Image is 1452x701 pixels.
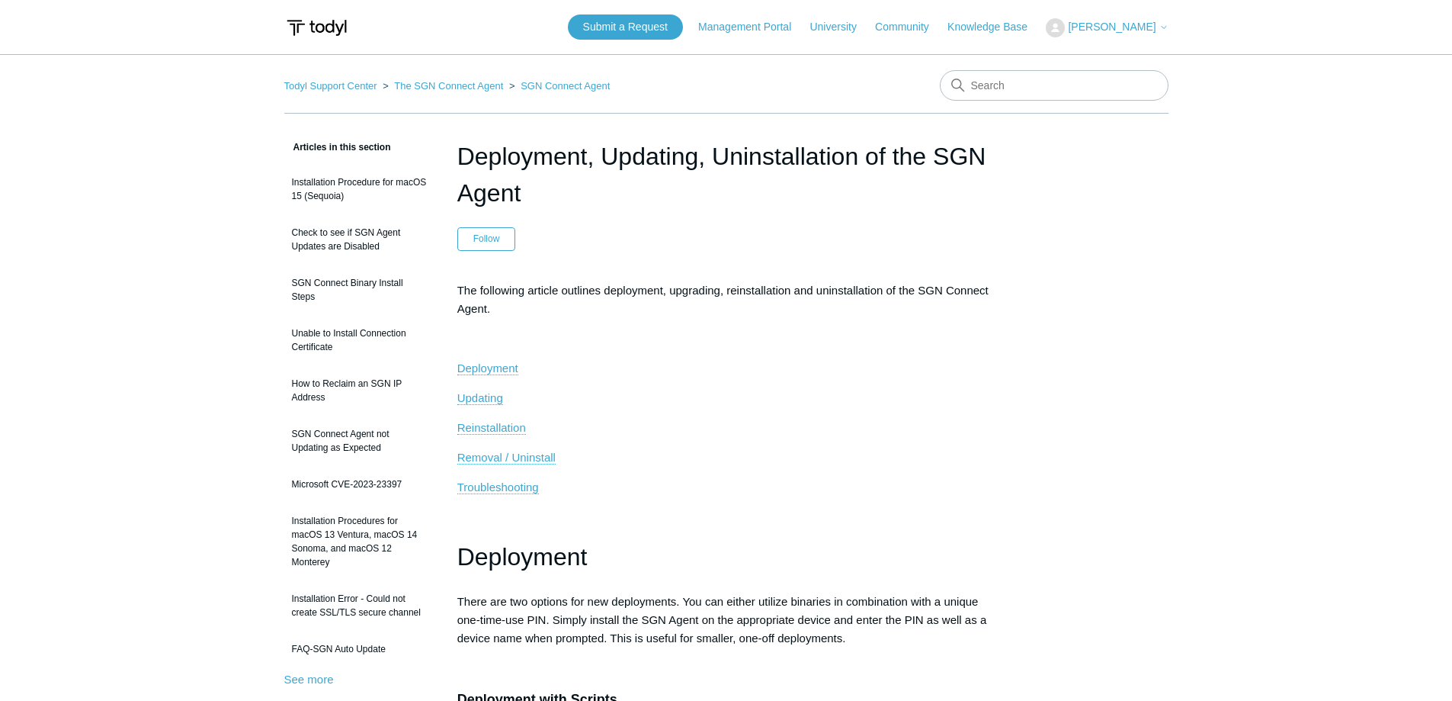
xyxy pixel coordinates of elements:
[284,673,334,686] a: See more
[284,168,434,211] a: Installation Procedure for macOS 15 (Sequoia)
[457,138,995,211] h1: Deployment, Updating, Uninstallation of the SGN Agent
[457,421,526,434] span: Reinstallation
[284,635,434,664] a: FAQ-SGN Auto Update
[457,481,539,494] a: Troubleshooting
[457,543,588,571] span: Deployment
[457,284,989,315] span: The following article outlines deployment, upgrading, reinstallation and uninstallation of the SG...
[457,362,518,375] span: Deployment
[284,142,391,153] span: Articles in this section
[457,227,516,250] button: Follow Article
[284,584,434,627] a: Installation Error - Could not create SSL/TLS secure channel
[380,80,506,92] li: The SGN Connect Agent
[506,80,610,92] li: SGN Connect Agent
[284,369,434,412] a: How to Reclaim an SGN IP Address
[940,70,1168,101] input: Search
[284,319,434,362] a: Unable to Install Connection Certificate
[457,391,503,404] span: Updating
[457,451,556,465] a: Removal / Uninstall
[284,80,380,92] li: Todyl Support Center
[947,19,1043,35] a: Knowledge Base
[809,19,871,35] a: University
[698,19,806,35] a: Management Portal
[284,506,434,577] a: Installation Procedures for macOS 13 Ventura, macOS 14 Sonoma, and macOS 12 Monterey
[875,19,944,35] a: Community
[284,80,377,92] a: Todyl Support Center
[521,80,610,92] a: SGN Connect Agent
[284,269,434,311] a: SGN Connect Binary Install Steps
[457,481,539,494] span: Troubleshooting
[284,14,349,42] img: Todyl Support Center Help Center home page
[284,420,434,462] a: SGN Connect Agent not Updating as Expected
[284,470,434,499] a: Microsoft CVE-2023-23397
[457,362,518,375] a: Deployment
[1046,18,1168,37] button: [PERSON_NAME]
[394,80,503,92] a: The SGN Connect Agent
[457,595,987,645] span: There are two options for new deployments. You can either utilize binaries in combination with a ...
[457,421,526,435] a: Reinstallation
[284,218,434,261] a: Check to see if SGN Agent Updates are Disabled
[457,391,503,405] a: Updating
[1068,21,1156,33] span: [PERSON_NAME]
[568,14,683,40] a: Submit a Request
